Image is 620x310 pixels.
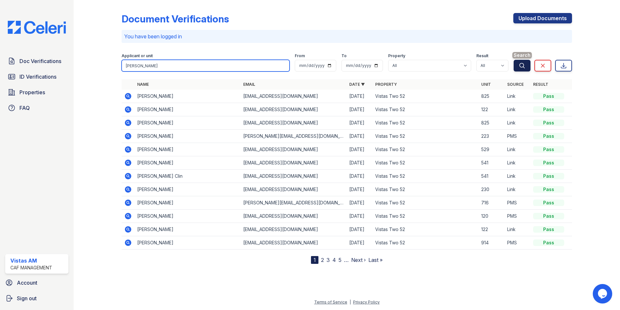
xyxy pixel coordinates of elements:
[514,60,531,71] button: Search
[593,284,614,304] iframe: chat widget
[375,82,397,87] a: Property
[479,196,505,210] td: 716
[5,101,68,114] a: FAQ
[373,90,479,103] td: Vistas Two 52
[17,294,37,302] span: Sign out
[481,82,491,87] a: Unit
[533,146,564,153] div: Pass
[347,90,373,103] td: [DATE]
[3,292,71,305] button: Sign out
[321,257,324,263] a: 2
[347,143,373,156] td: [DATE]
[341,53,347,58] label: To
[122,53,153,58] label: Applicant or unit
[241,103,347,116] td: [EMAIL_ADDRESS][DOMAIN_NAME]
[533,186,564,193] div: Pass
[344,256,349,264] span: …
[347,223,373,236] td: [DATE]
[350,300,351,304] div: |
[243,82,255,87] a: Email
[347,103,373,116] td: [DATE]
[373,116,479,130] td: Vistas Two 52
[241,236,347,250] td: [EMAIL_ADDRESS][DOMAIN_NAME]
[505,143,531,156] td: Link
[137,82,149,87] a: Name
[505,170,531,183] td: Link
[19,57,61,65] span: Doc Verifications
[3,276,71,289] a: Account
[135,196,241,210] td: [PERSON_NAME]
[479,143,505,156] td: 529
[295,53,305,58] label: From
[533,120,564,126] div: Pass
[373,223,479,236] td: Vistas Two 52
[505,196,531,210] td: PMS
[339,257,341,263] a: 5
[373,183,479,196] td: Vistas Two 52
[135,103,241,116] td: [PERSON_NAME]
[533,226,564,233] div: Pass
[505,236,531,250] td: PMS
[533,213,564,219] div: Pass
[3,21,71,34] img: CE_Logo_Blue-a8612792a0a2168367f1c8372b55b34899dd931a85d93a1a3d3e32e68fde9ad4.png
[479,90,505,103] td: 825
[373,143,479,156] td: Vistas Two 52
[347,130,373,143] td: [DATE]
[347,170,373,183] td: [DATE]
[507,82,524,87] a: Source
[476,53,488,58] label: Result
[533,160,564,166] div: Pass
[373,170,479,183] td: Vistas Two 52
[122,13,229,25] div: Document Verifications
[533,133,564,139] div: Pass
[347,196,373,210] td: [DATE]
[479,130,505,143] td: 223
[505,156,531,170] td: Link
[533,82,548,87] a: Result
[241,223,347,236] td: [EMAIL_ADDRESS][DOMAIN_NAME]
[505,130,531,143] td: PMS
[479,116,505,130] td: 825
[347,116,373,130] td: [DATE]
[19,104,30,112] span: FAQ
[347,236,373,250] td: [DATE]
[479,103,505,116] td: 122
[373,130,479,143] td: Vistas Two 52
[19,73,56,81] span: ID Verifications
[135,116,241,130] td: [PERSON_NAME]
[135,143,241,156] td: [PERSON_NAME]
[373,210,479,223] td: Vistas Two 52
[533,173,564,179] div: Pass
[311,256,318,264] div: 1
[135,90,241,103] td: [PERSON_NAME]
[332,257,336,263] a: 4
[373,196,479,210] td: Vistas Two 52
[124,32,569,40] p: You have been logged in
[349,82,365,87] a: Date ▼
[241,90,347,103] td: [EMAIL_ADDRESS][DOMAIN_NAME]
[533,106,564,113] div: Pass
[135,130,241,143] td: [PERSON_NAME]
[135,156,241,170] td: [PERSON_NAME]
[241,116,347,130] td: [EMAIL_ADDRESS][DOMAIN_NAME]
[314,300,347,304] a: Terms of Service
[10,257,52,265] div: Vistas AM
[241,143,347,156] td: [EMAIL_ADDRESS][DOMAIN_NAME]
[5,86,68,99] a: Properties
[505,90,531,103] td: Link
[479,183,505,196] td: 230
[19,88,45,96] span: Properties
[512,52,532,58] span: Search
[122,60,290,71] input: Search by name, email, or unit number
[10,265,52,271] div: CAF Management
[505,210,531,223] td: PMS
[135,210,241,223] td: [PERSON_NAME]
[241,196,347,210] td: [PERSON_NAME][EMAIL_ADDRESS][DOMAIN_NAME]
[241,156,347,170] td: [EMAIL_ADDRESS][DOMAIN_NAME]
[347,156,373,170] td: [DATE]
[479,170,505,183] td: 541
[5,55,68,68] a: Doc Verifications
[479,210,505,223] td: 120
[479,156,505,170] td: 541
[241,130,347,143] td: [PERSON_NAME][EMAIL_ADDRESS][DOMAIN_NAME]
